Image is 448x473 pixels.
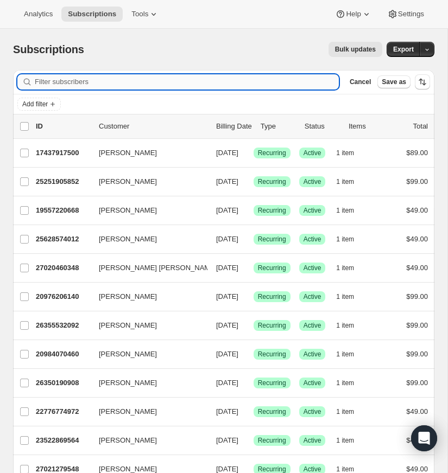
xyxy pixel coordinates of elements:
button: 1 item [336,232,366,247]
span: 1 item [336,206,354,215]
button: Settings [381,7,431,22]
p: 19557220668 [36,205,90,216]
span: Cancel [350,78,371,86]
button: [PERSON_NAME] [92,144,201,162]
span: Recurring [258,321,286,330]
span: Recurring [258,407,286,416]
button: [PERSON_NAME] [92,374,201,392]
span: [PERSON_NAME] [99,234,157,245]
div: 27020460348[PERSON_NAME] [PERSON_NAME][DATE]SuccessRecurringSuccessActive1 item$49.00 [36,260,428,276]
span: [DATE] [216,177,238,186]
button: [PERSON_NAME] [92,202,201,219]
div: 20984070460[PERSON_NAME][DATE]SuccessRecurringSuccessActive1 item$99.00 [36,347,428,362]
span: $99.00 [406,292,428,301]
span: [DATE] [216,235,238,243]
div: 22776774972[PERSON_NAME][DATE]SuccessRecurringSuccessActive1 item$49.00 [36,404,428,419]
div: Items [349,121,384,132]
span: $49.00 [406,235,428,243]
span: $99.00 [406,379,428,387]
span: Active [304,436,321,445]
button: 1 item [336,260,366,276]
span: Recurring [258,149,286,157]
button: 1 item [336,404,366,419]
span: Active [304,264,321,272]
span: [PERSON_NAME] [99,349,157,360]
span: 1 item [336,436,354,445]
button: 1 item [336,433,366,448]
span: [PERSON_NAME] [99,406,157,417]
span: Tools [131,10,148,18]
input: Filter subscribers [35,74,339,90]
div: 20976206140[PERSON_NAME][DATE]SuccessRecurringSuccessActive1 item$99.00 [36,289,428,304]
span: [PERSON_NAME] [99,378,157,388]
span: $49.00 [406,264,428,272]
button: [PERSON_NAME] [92,173,201,190]
button: [PERSON_NAME] [PERSON_NAME] [92,259,201,277]
div: 23522869564[PERSON_NAME][DATE]SuccessRecurringSuccessActive1 item$49.00 [36,433,428,448]
span: Active [304,350,321,359]
p: 26355532092 [36,320,90,331]
span: [DATE] [216,407,238,416]
span: Recurring [258,379,286,387]
span: Save as [382,78,406,86]
span: 1 item [336,292,354,301]
p: Total [413,121,428,132]
span: Recurring [258,350,286,359]
span: Active [304,321,321,330]
span: $49.00 [406,465,428,473]
span: Active [304,206,321,215]
span: [DATE] [216,321,238,329]
span: [DATE] [216,292,238,301]
span: Active [304,177,321,186]
span: [PERSON_NAME] [99,205,157,216]
span: Subscriptions [68,10,116,18]
p: 20984070460 [36,349,90,360]
p: 25251905852 [36,176,90,187]
button: 1 item [336,318,366,333]
span: [PERSON_NAME] [99,291,157,302]
span: 1 item [336,149,354,157]
span: 1 item [336,264,354,272]
button: Cancel [345,75,375,88]
div: 26350190908[PERSON_NAME][DATE]SuccessRecurringSuccessActive1 item$99.00 [36,375,428,391]
p: 20976206140 [36,291,90,302]
button: Analytics [17,7,59,22]
div: Type [261,121,296,132]
span: Recurring [258,264,286,272]
button: [PERSON_NAME] [92,346,201,363]
span: Export [393,45,414,54]
span: [PERSON_NAME] [99,435,157,446]
span: $99.00 [406,321,428,329]
button: Tools [125,7,166,22]
button: 1 item [336,347,366,362]
span: 1 item [336,407,354,416]
span: Analytics [24,10,53,18]
p: 27020460348 [36,263,90,273]
div: IDCustomerBilling DateTypeStatusItemsTotal [36,121,428,132]
span: Active [304,292,321,301]
span: 1 item [336,321,354,330]
span: Recurring [258,206,286,215]
button: Bulk updates [329,42,382,57]
span: [DATE] [216,264,238,272]
span: Recurring [258,235,286,244]
span: [PERSON_NAME] [99,320,157,331]
button: [PERSON_NAME] [92,317,201,334]
span: [DATE] [216,465,238,473]
button: [PERSON_NAME] [92,231,201,248]
span: Recurring [258,436,286,445]
span: Help [346,10,361,18]
button: [PERSON_NAME] [92,432,201,449]
p: Status [305,121,340,132]
span: $49.00 [406,407,428,416]
button: 1 item [336,203,366,218]
span: [DATE] [216,149,238,157]
span: Recurring [258,292,286,301]
span: Recurring [258,177,286,186]
button: 1 item [336,145,366,161]
span: $49.00 [406,206,428,214]
button: 1 item [336,375,366,391]
button: Save as [377,75,411,88]
div: 25251905852[PERSON_NAME][DATE]SuccessRecurringSuccessActive1 item$99.00 [36,174,428,189]
button: [PERSON_NAME] [92,403,201,420]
